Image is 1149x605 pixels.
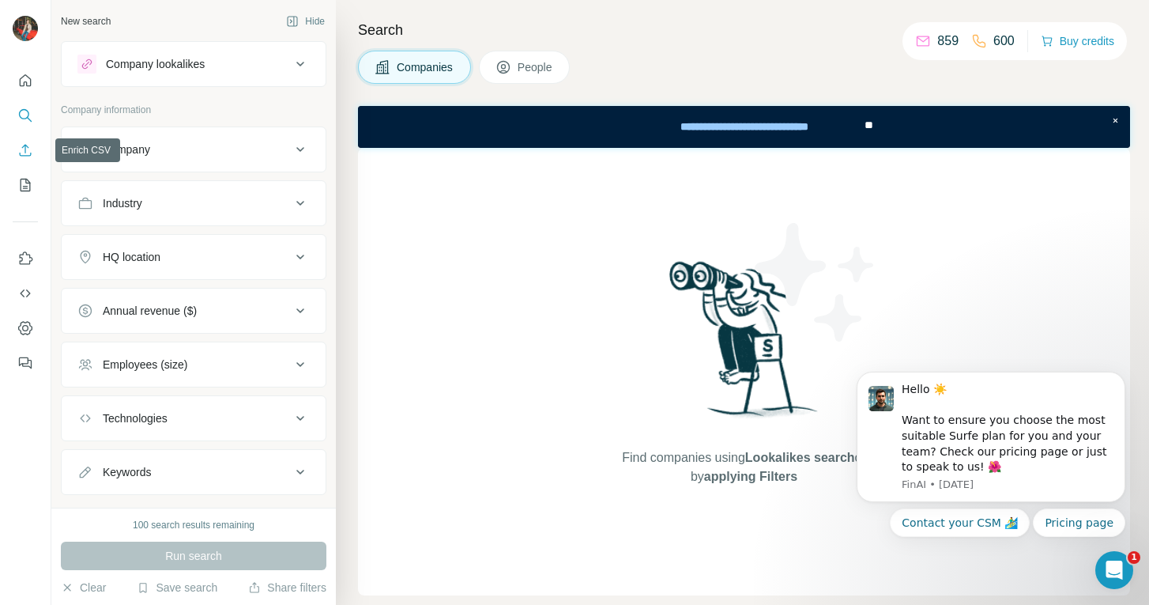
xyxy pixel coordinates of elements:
[62,45,326,83] button: Company lookalikes
[62,292,326,330] button: Annual revenue ($)
[13,16,38,41] img: Avatar
[61,103,326,117] p: Company information
[62,238,326,276] button: HQ location
[103,464,151,480] div: Keywords
[617,448,870,486] span: Find companies using or by
[13,279,38,308] button: Use Surfe API
[358,106,1130,148] iframe: Banner
[103,410,168,426] div: Technologies
[106,56,205,72] div: Company lookalikes
[62,399,326,437] button: Technologies
[744,211,887,354] img: Surfe Illustration - Stars
[62,346,326,384] button: Employees (size)
[833,352,1149,597] iframe: Intercom notifications message
[662,257,827,433] img: Surfe Illustration - Woman searching with binoculars
[103,303,197,319] div: Annual revenue ($)
[518,59,554,75] span: People
[704,470,797,483] span: applying Filters
[62,184,326,222] button: Industry
[993,32,1015,51] p: 600
[13,171,38,199] button: My lists
[13,244,38,273] button: Use Surfe on LinkedIn
[61,14,111,28] div: New search
[13,136,38,164] button: Enrich CSV
[358,19,1130,41] h4: Search
[937,32,959,51] p: 859
[13,101,38,130] button: Search
[103,142,150,157] div: Company
[745,451,855,464] span: Lookalikes search
[248,580,326,596] button: Share filters
[103,357,187,372] div: Employees (size)
[61,580,106,596] button: Clear
[103,249,160,265] div: HQ location
[397,59,454,75] span: Companies
[133,518,254,532] div: 100 search results remaining
[1128,551,1140,564] span: 1
[275,9,336,33] button: Hide
[1095,551,1133,589] iframe: Intercom live chat
[62,130,326,168] button: Company
[13,66,38,95] button: Quick start
[13,349,38,377] button: Feedback
[13,314,38,342] button: Dashboard
[137,580,217,596] button: Save search
[62,453,326,491] button: Keywords
[103,195,142,211] div: Industry
[1041,30,1114,52] button: Buy credits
